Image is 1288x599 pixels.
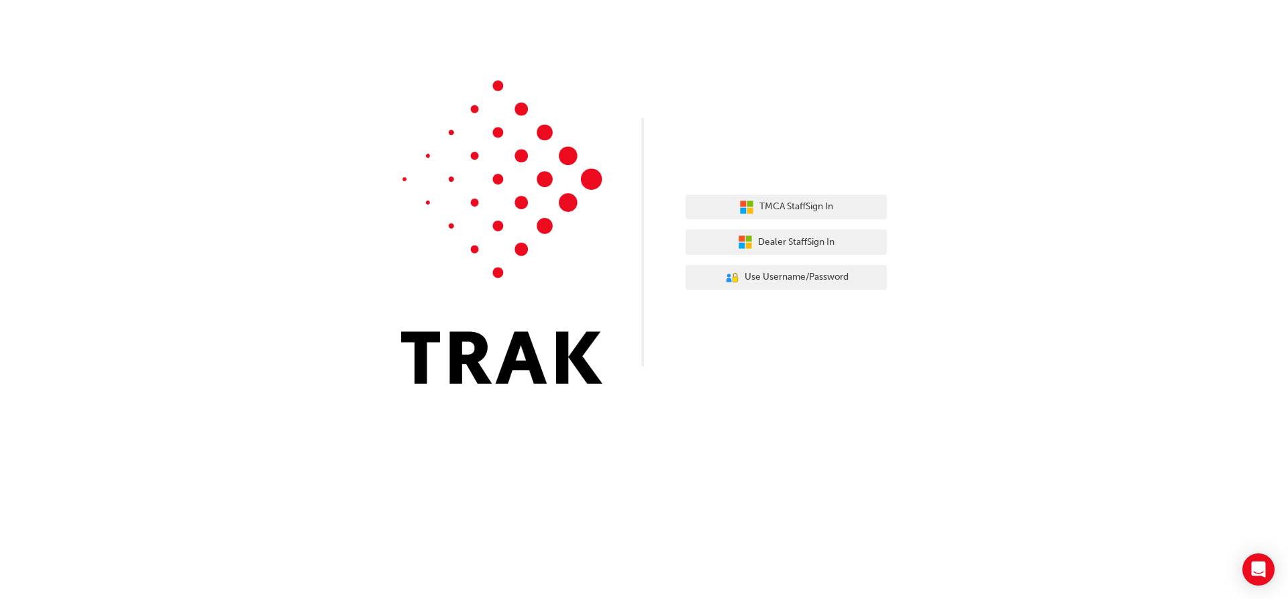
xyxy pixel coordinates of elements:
[759,199,833,215] span: TMCA Staff Sign In
[686,229,887,255] button: Dealer StaffSign In
[686,195,887,220] button: TMCA StaffSign In
[401,80,602,384] img: Trak
[1242,553,1275,586] div: Open Intercom Messenger
[745,270,849,285] span: Use Username/Password
[686,265,887,290] button: Use Username/Password
[758,235,835,250] span: Dealer Staff Sign In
